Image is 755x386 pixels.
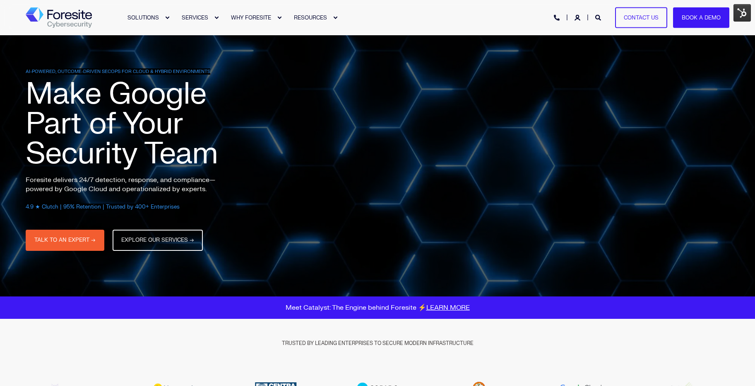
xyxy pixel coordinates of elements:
span: Make Google Part of Your Security Team [26,75,218,173]
a: Contact Us [615,7,667,28]
span: 4.9 ★ Clutch | 95% Retention | Trusted by 400+ Enterprises [26,204,180,210]
span: SOLUTIONS [127,14,159,21]
div: Expand SERVICES [214,15,219,20]
span: Meet Catalyst: The Engine behind Foresite ⚡️ [286,303,470,312]
span: WHY FORESITE [231,14,271,21]
a: Back to Home [26,7,92,28]
div: Expand WHY FORESITE [277,15,282,20]
a: Open Search [595,14,603,21]
span: RESOURCES [294,14,327,21]
p: Foresite delivers 24/7 detection, response, and compliance—powered by Google Cloud and operationa... [26,175,233,194]
a: Book a Demo [673,7,729,28]
span: AI-POWERED, OUTCOME-DRIVEN SECOPS FOR CLOUD & HYBRID ENVIRONMENTS [26,68,210,75]
a: LEARN MORE [426,303,470,312]
a: TALK TO AN EXPERT → [26,230,104,251]
div: Expand SOLUTIONS [165,15,170,20]
a: Login [575,14,582,21]
div: Expand RESOURCES [333,15,338,20]
span: TRUSTED BY LEADING ENTERPRISES TO SECURE MODERN INFRASTRUCTURE [282,340,474,347]
img: Foresite logo, a hexagon shape of blues with a directional arrow to the right hand side, and the ... [26,7,92,28]
a: EXPLORE OUR SERVICES → [113,230,203,251]
img: HubSpot Tools Menu Toggle [733,4,751,22]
